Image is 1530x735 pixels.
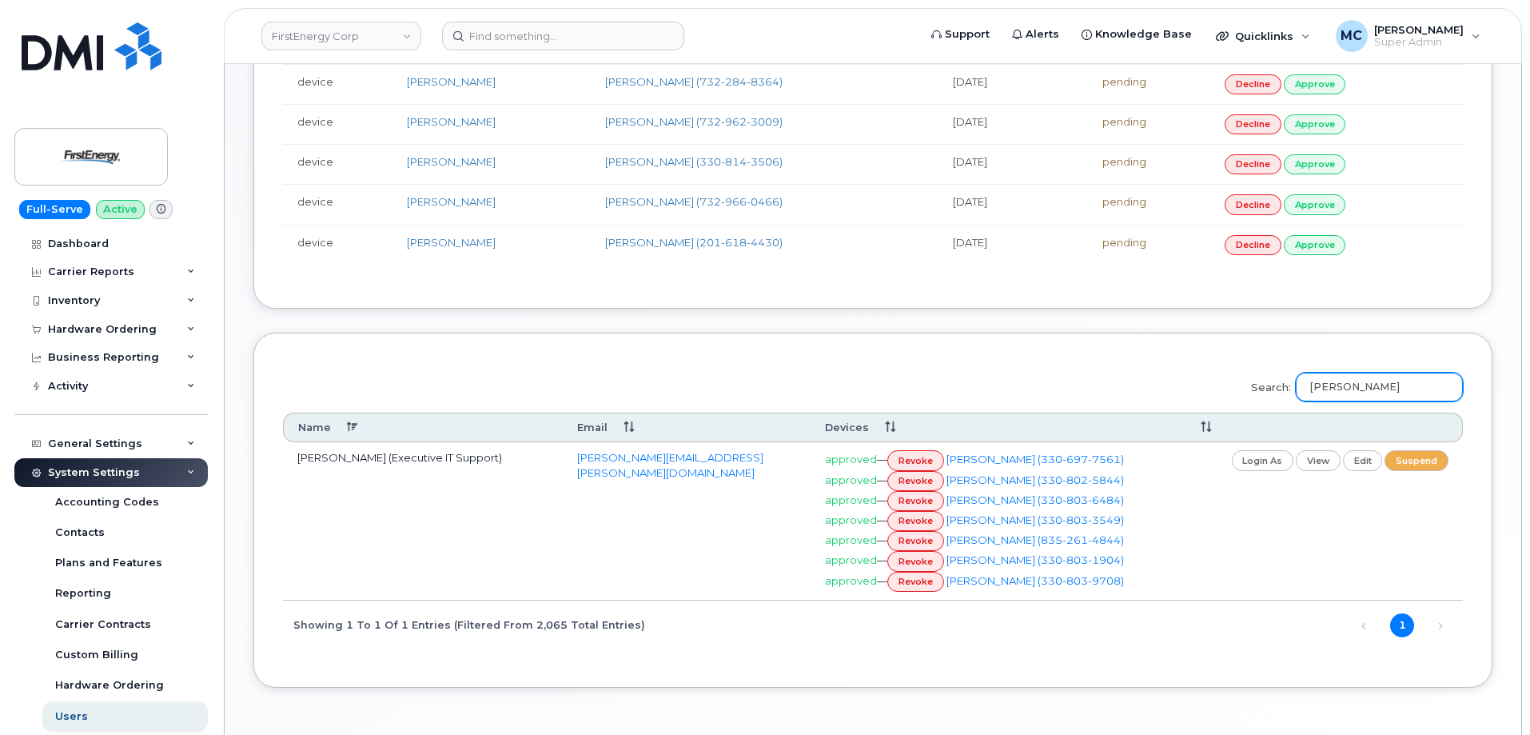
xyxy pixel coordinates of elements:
th: : activate to sort column ascending [1170,413,1463,442]
span: Quicklinks [1235,30,1293,42]
td: device [283,144,392,184]
input: Search: [1296,373,1463,401]
span: Alerts [1026,26,1059,42]
td: device [283,104,392,144]
span: approved [825,493,877,506]
span: Knowledge Base [1095,26,1192,42]
a: [PERSON_NAME] (732-284-8364) [605,75,783,88]
a: revoke [887,572,944,592]
span: Support [945,26,990,42]
a: revoke [887,551,944,571]
a: Knowledge Base [1070,18,1203,50]
a: [PERSON_NAME] (330-802-5844) [946,473,1124,486]
div: Quicklinks [1205,20,1321,52]
a: revoke [887,450,944,470]
span: MC [1341,26,1362,46]
td: [DATE] [938,225,1088,265]
span: approved [825,473,877,486]
span: approved [825,453,877,465]
a: [PERSON_NAME] (330-803-9708) [946,573,1124,586]
td: device [283,184,392,224]
td: pending [1088,225,1210,265]
td: [PERSON_NAME] (Executive IT Support) [283,442,563,600]
td: pending [1088,104,1210,144]
a: [PERSON_NAME] (330-803-6484) [946,493,1124,506]
th: Name: activate to sort column descending [283,413,563,442]
a: [PERSON_NAME] (330-803-1904) [946,553,1124,566]
a: FirstEnergy Corp [261,22,421,50]
td: [DATE] [938,184,1088,224]
a: [PERSON_NAME] [407,75,496,88]
td: pending [1088,64,1210,104]
a: decline [1225,154,1281,174]
td: [DATE] [938,64,1088,104]
a: revoke [887,471,944,491]
a: [PERSON_NAME] [407,115,496,128]
a: [PERSON_NAME] (330-814-3506) [605,155,783,168]
a: [PERSON_NAME] (835-261-4844) [946,533,1124,546]
a: decline [1225,74,1281,94]
a: [PERSON_NAME] (732-962-3009) [605,115,783,128]
span: [PERSON_NAME] [1374,23,1464,36]
div: Showing 1 to 1 of 1 entries (filtered from 2,065 total entries) [283,611,645,638]
a: decline [1225,194,1281,214]
td: pending [1088,184,1210,224]
th: Devices: activate to sort column ascending [811,413,1170,442]
iframe: Messenger Launcher [1460,665,1518,723]
a: [PERSON_NAME] [407,155,496,168]
a: [PERSON_NAME] (732-966-0466) [605,195,783,208]
a: Support [920,18,1001,50]
td: — — — — — — — [811,442,1170,600]
a: decline [1225,114,1281,134]
a: [PERSON_NAME] (330-803-3549) [946,513,1124,526]
th: Email: activate to sort column ascending [563,413,811,442]
a: [PERSON_NAME] (201-618-4430) [605,236,783,249]
span: approved [825,533,877,546]
a: decline [1225,235,1281,255]
input: Find something... [442,22,684,50]
a: [PERSON_NAME] [407,195,496,208]
a: approve [1284,114,1346,134]
a: revoke [887,511,944,531]
span: approved [825,513,877,526]
a: approve [1284,74,1346,94]
a: Alerts [1001,18,1070,50]
a: revoke [887,531,944,551]
td: device [283,225,392,265]
span: Super Admin [1374,36,1464,49]
a: approve [1284,235,1346,255]
span: approved [825,553,877,566]
label: Search: [1241,362,1463,407]
a: Next [1428,613,1452,637]
td: [DATE] [938,104,1088,144]
a: view [1296,450,1341,470]
a: Previous [1352,613,1376,637]
a: suspend [1385,450,1448,470]
span: approved [825,573,877,586]
a: login as [1232,450,1294,470]
a: revoke [887,491,944,511]
td: pending [1088,144,1210,184]
div: Marty Courter [1325,20,1492,52]
a: approve [1284,194,1346,214]
td: [DATE] [938,144,1088,184]
a: [PERSON_NAME][EMAIL_ADDRESS][PERSON_NAME][DOMAIN_NAME] [577,451,763,479]
a: approve [1284,154,1346,174]
a: 1 [1390,613,1414,637]
a: [PERSON_NAME] (330-697-7561) [946,453,1124,465]
td: device [283,64,392,104]
a: edit [1343,450,1383,470]
a: [PERSON_NAME] [407,236,496,249]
